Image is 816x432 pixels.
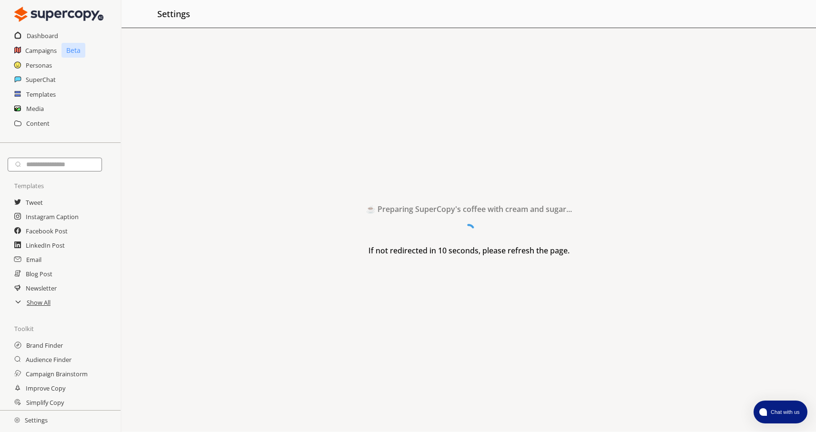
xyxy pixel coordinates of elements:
[767,408,802,416] span: Chat with us
[26,281,57,295] a: Newsletter
[61,43,85,58] p: Beta
[26,395,64,410] a: Simplify Copy
[26,338,63,352] a: Brand Finder
[26,238,65,252] a: LinkedIn Post
[26,72,56,87] a: SuperChat
[26,116,50,131] a: Content
[27,295,51,310] a: Show All
[26,58,52,72] a: Personas
[26,367,88,381] a: Campaign Brainstorm
[26,195,43,210] a: Tweet
[157,5,190,23] h2: Settings
[26,352,71,367] a: Audience Finder
[26,210,79,224] a: Instagram Caption
[366,202,572,216] h2: ☕ Preparing SuperCopy's coffee with cream and sugar...
[26,224,68,238] a: Facebook Post
[368,243,570,258] h3: If not redirected in 10 seconds, please refresh the page.
[26,252,41,267] a: Email
[26,101,44,116] a: Media
[14,417,20,423] img: Close
[26,381,65,395] a: Improve Copy
[26,267,52,281] a: Blog Post
[26,87,56,101] a: Templates
[26,410,63,424] a: Expand Copy
[25,43,57,58] a: Campaigns
[14,5,103,24] img: Close
[27,29,58,43] a: Dashboard
[754,401,807,423] button: atlas-launcher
